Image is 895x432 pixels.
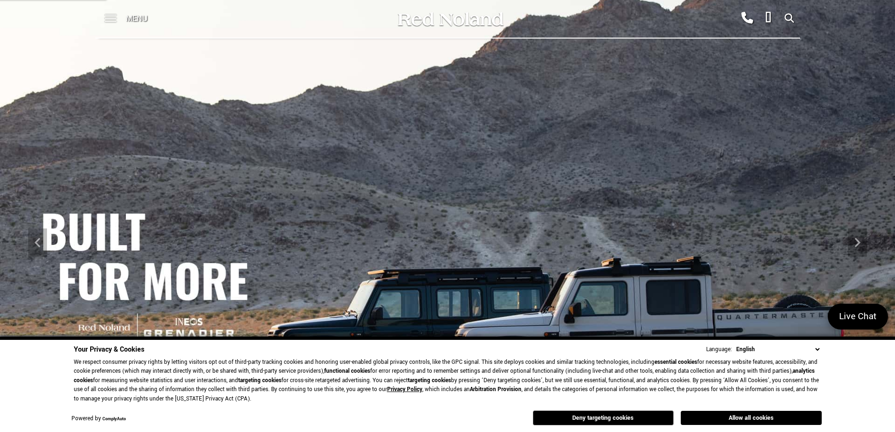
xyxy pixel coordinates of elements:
[654,358,697,366] strong: essential cookies
[74,367,815,385] strong: analytics cookies
[848,228,867,257] div: Next
[74,345,144,354] span: Your Privacy & Cookies
[396,11,504,27] img: Red Noland Auto Group
[408,377,451,385] strong: targeting cookies
[706,346,732,353] div: Language:
[533,410,674,425] button: Deny targeting cookies
[238,377,281,385] strong: targeting cookies
[828,304,888,330] a: Live Chat
[324,367,370,375] strong: functional cookies
[71,416,126,422] div: Powered by
[470,385,521,393] strong: Arbitration Provision
[387,385,422,393] a: Privacy Policy
[74,358,822,404] p: We respect consumer privacy rights by letting visitors opt out of third-party tracking cookies an...
[834,310,881,323] span: Live Chat
[681,411,822,425] button: Allow all cookies
[734,345,822,354] select: Language Select
[102,416,126,422] a: ComplyAuto
[28,228,47,257] div: Previous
